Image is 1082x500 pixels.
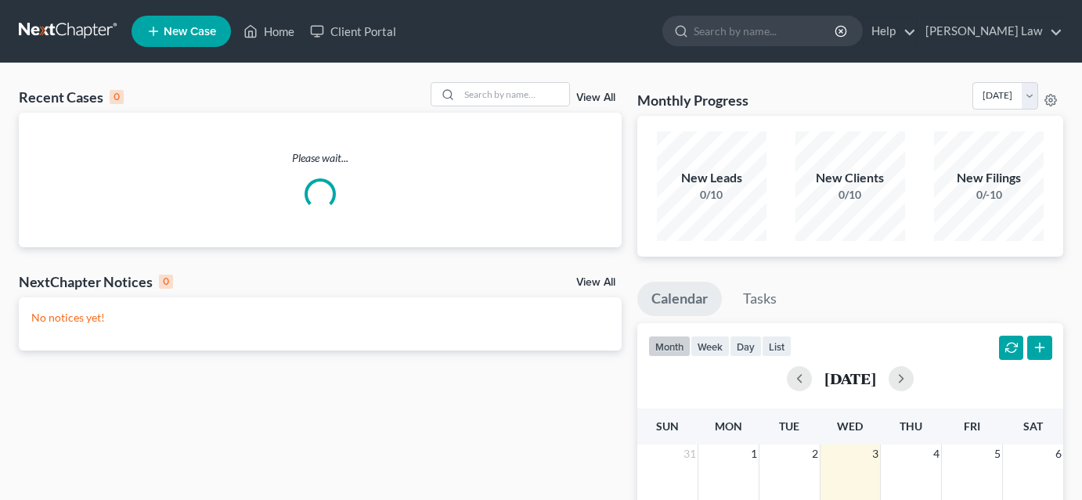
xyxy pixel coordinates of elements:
[837,419,863,433] span: Wed
[1054,444,1063,463] span: 6
[19,88,124,106] div: Recent Cases
[657,187,766,203] div: 0/10
[164,26,216,38] span: New Case
[576,92,615,103] a: View All
[795,169,905,187] div: New Clients
[648,336,691,357] button: month
[934,187,1044,203] div: 0/-10
[302,17,404,45] a: Client Portal
[576,277,615,288] a: View All
[19,150,622,166] p: Please wait...
[637,91,748,110] h3: Monthly Progress
[864,17,916,45] a: Help
[31,310,609,326] p: No notices yet!
[824,370,876,387] h2: [DATE]
[795,187,905,203] div: 0/10
[656,419,679,433] span: Sun
[19,272,173,291] div: NextChapter Notices
[762,336,792,357] button: list
[779,419,799,433] span: Tue
[691,336,730,357] button: week
[932,444,941,463] span: 4
[900,419,922,433] span: Thu
[934,169,1044,187] div: New Filings
[715,419,742,433] span: Mon
[918,17,1062,45] a: [PERSON_NAME] Law
[694,16,837,45] input: Search by name...
[657,169,766,187] div: New Leads
[871,444,880,463] span: 3
[964,419,980,433] span: Fri
[460,83,569,106] input: Search by name...
[110,90,124,104] div: 0
[637,282,722,316] a: Calendar
[993,444,1002,463] span: 5
[730,336,762,357] button: day
[749,444,759,463] span: 1
[1023,419,1043,433] span: Sat
[236,17,302,45] a: Home
[729,282,791,316] a: Tasks
[159,275,173,289] div: 0
[810,444,820,463] span: 2
[682,444,698,463] span: 31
